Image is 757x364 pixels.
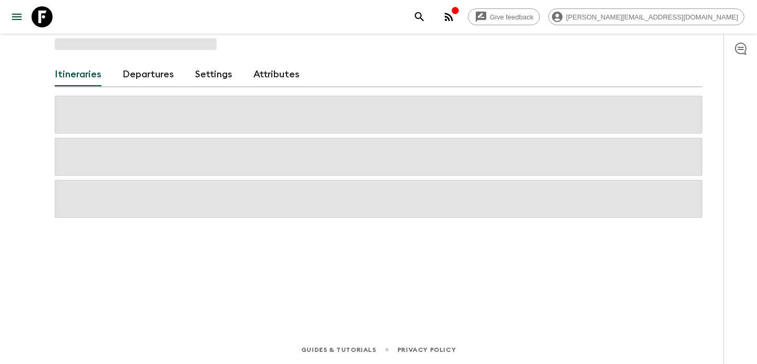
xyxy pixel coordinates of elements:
[397,344,456,356] a: Privacy Policy
[55,62,101,87] a: Itineraries
[301,344,376,356] a: Guides & Tutorials
[6,6,27,27] button: menu
[253,62,300,87] a: Attributes
[548,8,744,25] div: [PERSON_NAME][EMAIL_ADDRESS][DOMAIN_NAME]
[468,8,540,25] a: Give feedback
[560,13,744,21] span: [PERSON_NAME][EMAIL_ADDRESS][DOMAIN_NAME]
[195,62,232,87] a: Settings
[409,6,430,27] button: search adventures
[484,13,539,21] span: Give feedback
[122,62,174,87] a: Departures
